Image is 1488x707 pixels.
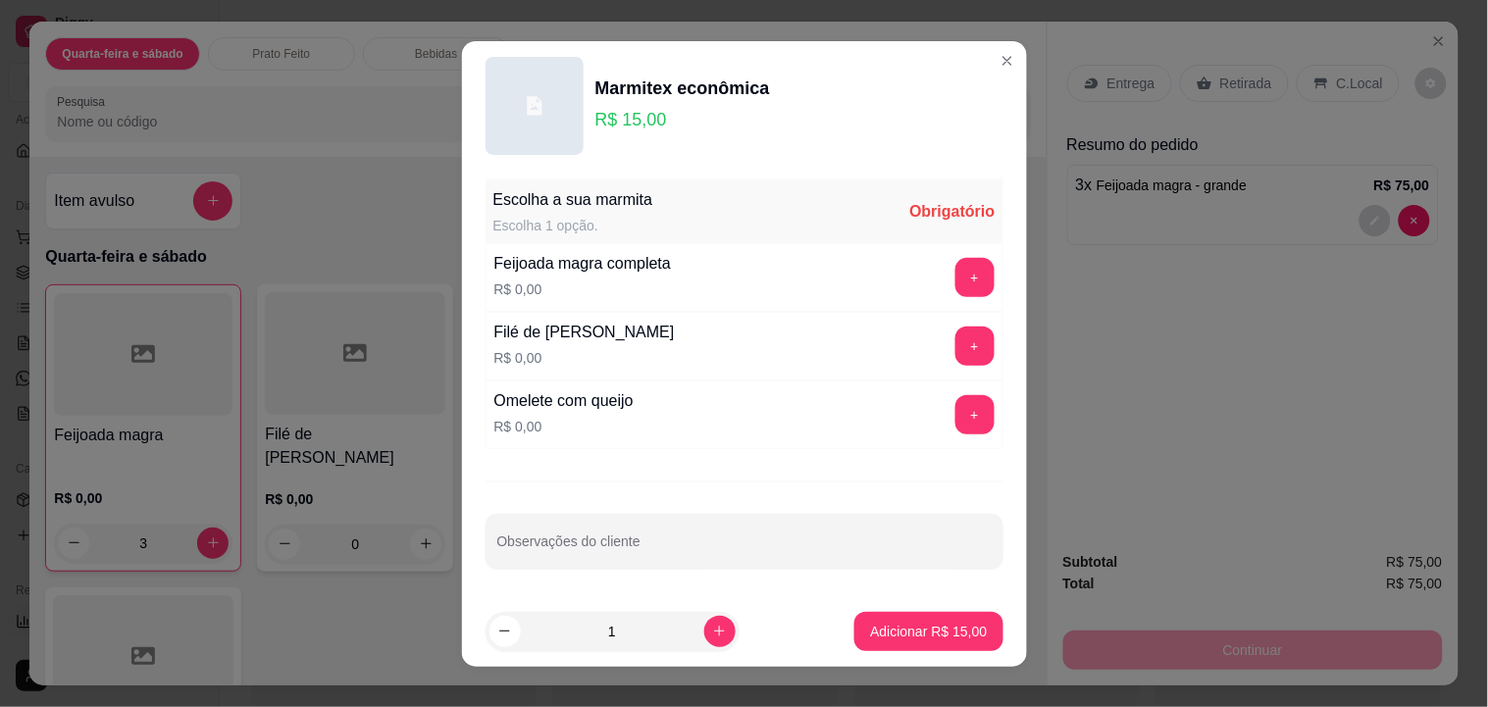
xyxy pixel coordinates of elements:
[493,216,653,235] div: Escolha 1 opção.
[489,616,521,647] button: decrease-product-quantity
[595,75,770,102] div: Marmitex econômica
[494,417,634,436] p: R$ 0,00
[595,106,770,133] p: R$ 15,00
[494,252,672,276] div: Feijoada magra completa
[909,200,995,224] div: Obrigatório
[955,258,995,297] button: add
[854,612,1002,651] button: Adicionar R$ 15,00
[493,188,653,212] div: Escolha a sua marmita
[955,395,995,434] button: add
[497,539,992,559] input: Observações do cliente
[704,616,736,647] button: increase-product-quantity
[992,45,1023,76] button: Close
[494,279,672,299] p: R$ 0,00
[870,622,987,641] p: Adicionar R$ 15,00
[494,348,675,368] p: R$ 0,00
[955,327,995,366] button: add
[494,321,675,344] div: Filé de [PERSON_NAME]
[494,389,634,413] div: Omelete com queijo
